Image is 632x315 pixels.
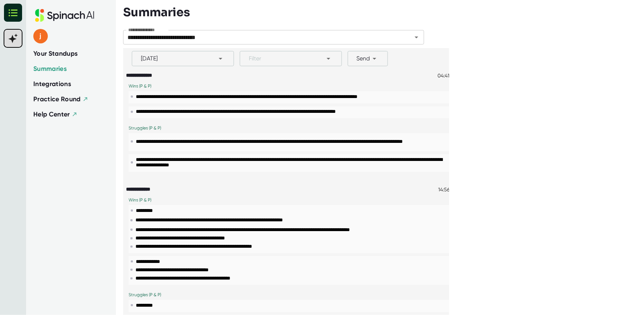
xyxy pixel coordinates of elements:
[129,197,452,203] div: Wins (P & P)
[438,72,449,78] div: 04:41
[33,110,70,118] span: Help Center
[33,49,78,59] button: Your Standups
[123,5,190,19] h3: Summaries
[132,51,234,66] button: [DATE]
[438,186,449,192] div: 14:56
[33,110,78,119] button: Help Center
[33,95,81,103] span: Practice Round
[33,29,48,43] span: j
[249,54,333,63] span: Filter
[129,291,452,298] div: Struggles (P & P)
[411,32,422,42] button: Open
[33,64,67,74] button: Summaries
[33,94,88,104] button: Practice Round
[357,54,379,63] span: Send
[348,51,388,66] button: Send
[33,79,71,89] button: Integrations
[129,83,452,89] div: Wins (P & P)
[240,51,342,66] button: Filter
[141,54,225,63] span: [DATE]
[129,125,452,131] div: Struggles (P & P)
